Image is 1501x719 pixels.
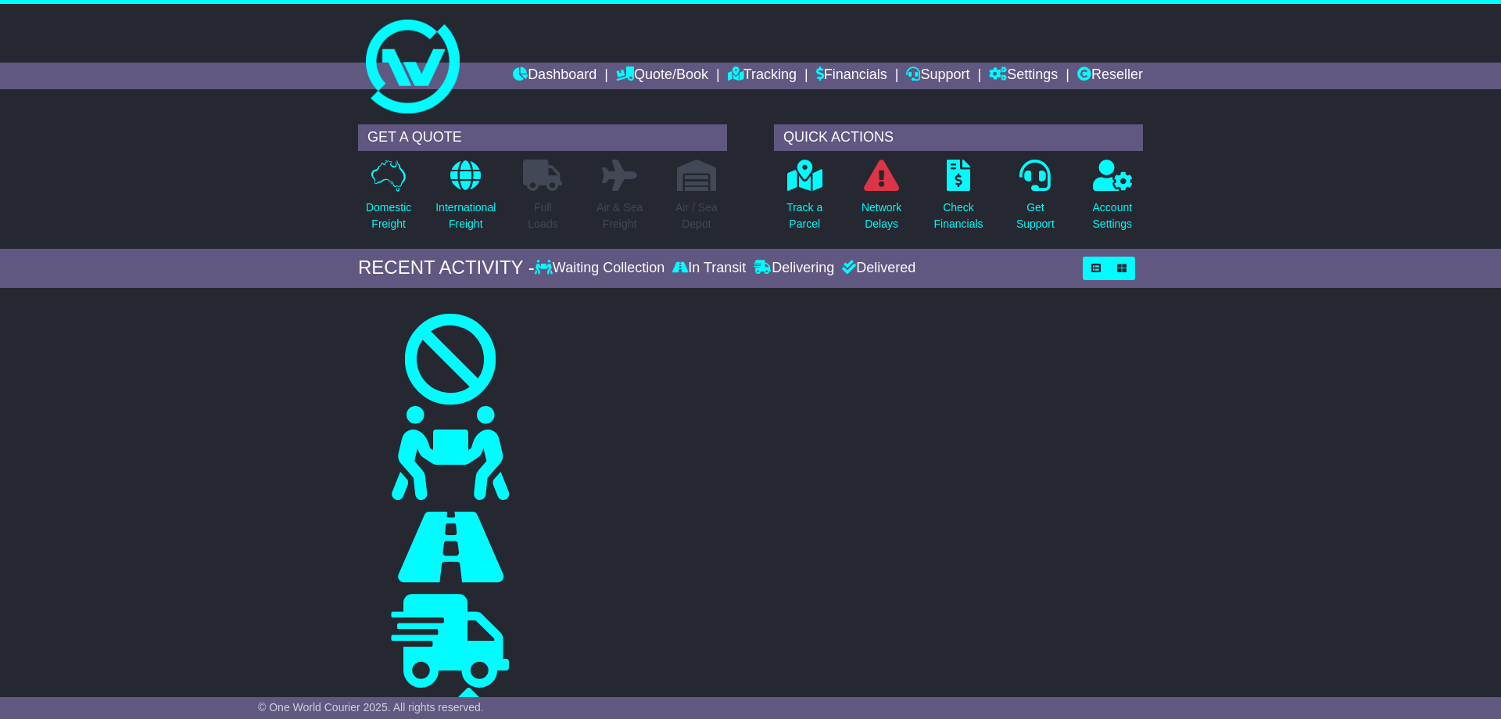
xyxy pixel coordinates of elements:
p: Check Financials [934,200,983,232]
div: Delivered [838,260,915,277]
a: Reseller [1077,63,1143,89]
div: In Transit [668,260,750,277]
a: Quote/Book [616,63,708,89]
p: Air / Sea Depot [675,200,718,232]
div: Waiting Collection [535,260,668,277]
a: Settings [989,63,1058,89]
p: International Freight [435,200,496,232]
a: Dashboard [513,63,596,89]
a: Support [906,63,969,89]
p: Account Settings [1093,200,1133,232]
p: Full Loads [523,200,562,232]
div: RECENT ACTIVITY - [358,257,535,279]
p: Network Delays [862,200,901,232]
a: GetSupport [1016,159,1055,241]
p: Domestic Freight [366,200,411,232]
div: Delivering [750,260,838,277]
a: Track aParcel [786,159,823,241]
a: Financials [816,63,887,89]
a: InternationalFreight [435,159,496,241]
span: © One World Courier 2025. All rights reserved. [258,701,484,714]
p: Get Support [1016,200,1055,232]
div: GET A QUOTE [358,124,727,151]
a: CheckFinancials [933,159,984,241]
div: QUICK ACTIONS [774,124,1143,151]
a: DomesticFreight [365,159,412,241]
a: NetworkDelays [861,159,902,241]
a: Tracking [728,63,797,89]
a: AccountSettings [1092,159,1134,241]
p: Track a Parcel [786,200,822,232]
p: Air & Sea Freight [596,200,643,232]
